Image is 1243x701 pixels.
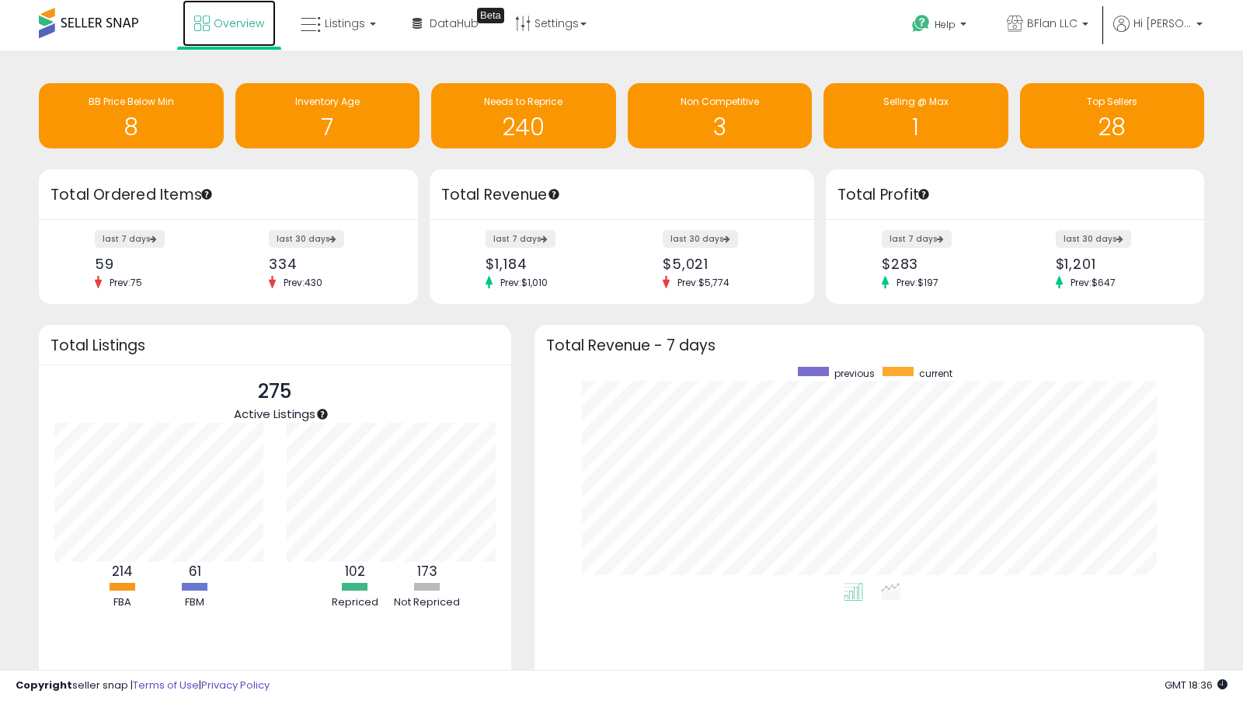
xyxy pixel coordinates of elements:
[315,407,329,421] div: Tooltip anchor
[200,187,214,201] div: Tooltip anchor
[663,256,787,272] div: $5,021
[430,16,479,31] span: DataHub
[834,367,875,380] span: previous
[919,367,952,380] span: current
[95,256,216,272] div: 59
[88,595,158,610] div: FBA
[911,14,931,33] i: Get Help
[417,562,437,581] b: 173
[89,95,174,108] span: BB Price Below Min
[486,256,610,272] div: $1,184
[486,230,555,248] label: last 7 days
[320,595,390,610] div: Repriced
[1056,256,1177,272] div: $1,201
[1113,16,1203,51] a: Hi [PERSON_NAME]
[50,184,406,206] h3: Total Ordered Items
[1165,678,1227,692] span: 2025-10-14 18:36 GMT
[1020,83,1205,148] a: Top Sellers 28
[1087,95,1137,108] span: Top Sellers
[917,187,931,201] div: Tooltip anchor
[234,377,315,406] p: 275
[160,595,230,610] div: FBM
[234,406,315,422] span: Active Listings
[635,114,805,140] h1: 3
[39,83,224,148] a: BB Price Below Min 8
[276,276,330,289] span: Prev: 430
[882,256,1003,272] div: $283
[439,114,608,140] h1: 240
[345,562,365,581] b: 102
[325,16,365,31] span: Listings
[47,114,216,140] h1: 8
[269,256,390,272] div: 334
[493,276,555,289] span: Prev: $1,010
[431,83,616,148] a: Needs to Reprice 240
[900,2,982,51] a: Help
[295,95,360,108] span: Inventory Age
[628,83,813,148] a: Non Competitive 3
[1133,16,1192,31] span: Hi [PERSON_NAME]
[16,678,270,693] div: seller snap | |
[823,83,1008,148] a: Selling @ Max 1
[484,95,562,108] span: Needs to Reprice
[16,678,72,692] strong: Copyright
[112,562,133,581] b: 214
[883,95,949,108] span: Selling @ Max
[670,276,737,289] span: Prev: $5,774
[546,340,1193,351] h3: Total Revenue - 7 days
[189,562,201,581] b: 61
[95,230,165,248] label: last 7 days
[889,276,946,289] span: Prev: $197
[1028,114,1197,140] h1: 28
[663,230,738,248] label: last 30 days
[392,595,462,610] div: Not Repriced
[935,18,956,31] span: Help
[441,184,803,206] h3: Total Revenue
[1027,16,1078,31] span: BFlan LLC
[882,230,952,248] label: last 7 days
[243,114,413,140] h1: 7
[50,340,500,351] h3: Total Listings
[1063,276,1123,289] span: Prev: $647
[133,678,199,692] a: Terms of Use
[269,230,344,248] label: last 30 days
[831,114,1001,140] h1: 1
[235,83,420,148] a: Inventory Age 7
[837,184,1193,206] h3: Total Profit
[681,95,759,108] span: Non Competitive
[1056,230,1131,248] label: last 30 days
[547,187,561,201] div: Tooltip anchor
[201,678,270,692] a: Privacy Policy
[477,8,504,23] div: Tooltip anchor
[214,16,264,31] span: Overview
[102,276,150,289] span: Prev: 75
